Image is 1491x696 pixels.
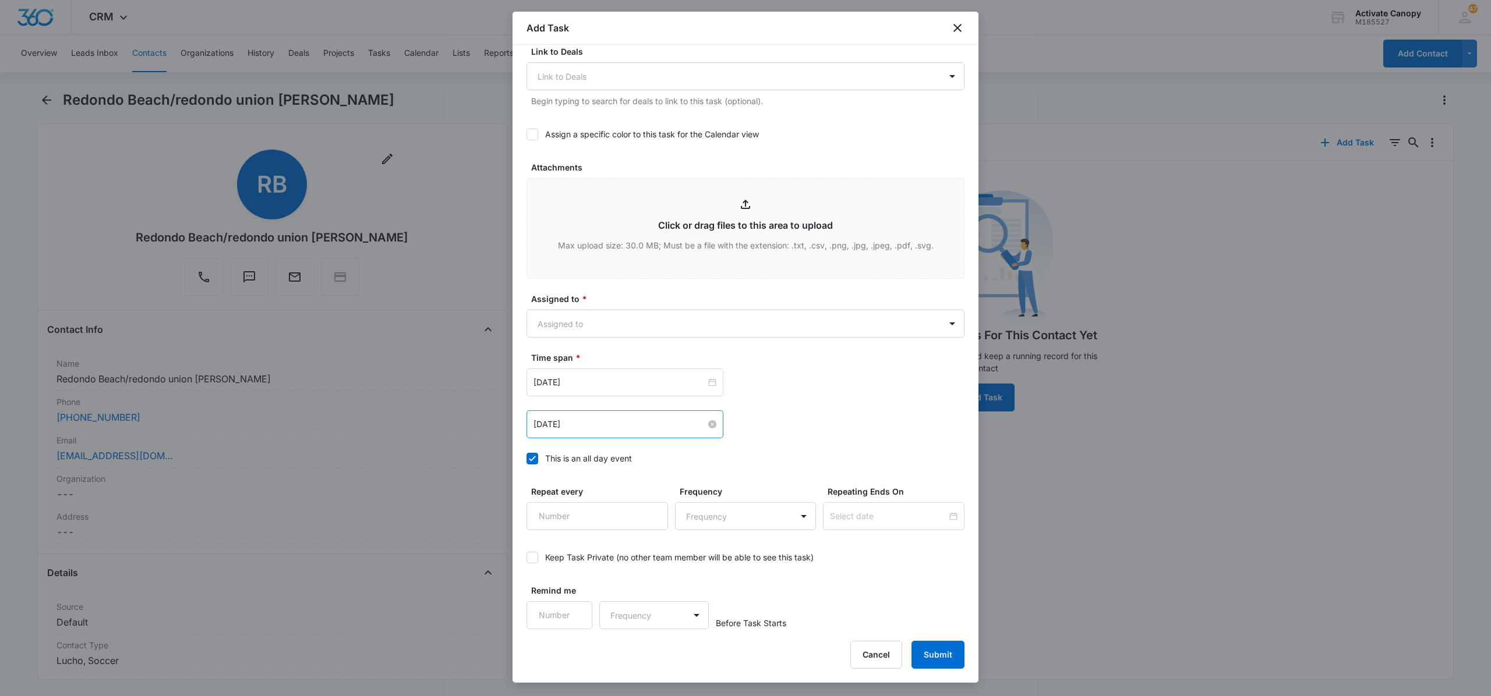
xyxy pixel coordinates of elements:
[680,485,821,498] label: Frequency
[533,418,706,431] input: Sep 15, 2025
[830,510,947,523] input: Select date
[716,617,786,629] span: Before Task Starts
[545,452,632,464] div: This is an all day event
[531,95,964,107] p: Begin typing to search for deals to link to this task (optional).
[545,551,814,563] div: Keep Task Private (no other team member will be able to see this task)
[527,21,569,35] h1: Add Task
[531,45,969,58] label: Link to Deals
[531,293,969,305] label: Assigned to
[527,502,668,530] input: Number
[828,485,969,498] label: Repeating Ends On
[527,601,592,629] input: Number
[533,376,706,389] input: Sep 15, 2025
[708,420,716,428] span: close-circle
[850,641,902,669] button: Cancel
[911,641,964,669] button: Submit
[951,21,964,35] button: close
[531,161,969,173] label: Attachments
[531,351,969,364] label: Time span
[531,485,673,498] label: Repeat every
[527,128,964,140] label: Assign a specific color to this task for the Calendar view
[531,584,597,596] label: Remind me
